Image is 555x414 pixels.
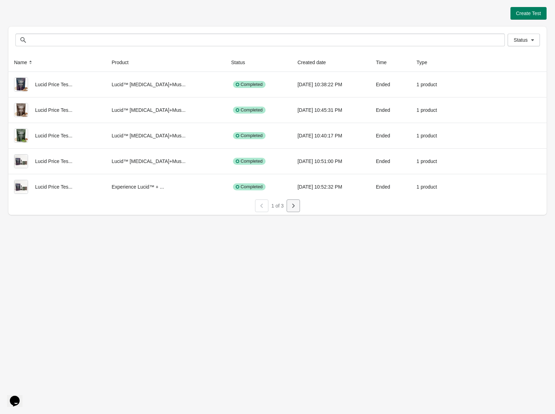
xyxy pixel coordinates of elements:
[376,154,405,168] div: Ended
[416,103,450,117] div: 1 product
[233,183,266,190] div: Completed
[376,103,405,117] div: Ended
[35,82,72,87] span: Lucid Price Tes...
[414,56,437,69] button: Type
[109,56,138,69] button: Product
[297,77,365,91] div: [DATE] 10:38:22 PM
[376,180,405,194] div: Ended
[35,184,72,190] span: Lucid Price Tes...
[297,103,365,117] div: [DATE] 10:45:31 PM
[112,180,220,194] div: Experience Lucid™ + ...
[514,37,528,43] span: Status
[233,158,266,165] div: Completed
[376,77,405,91] div: Ended
[271,203,283,209] span: 1 of 3
[376,129,405,143] div: Ended
[35,107,72,113] span: Lucid Price Tes...
[233,132,266,139] div: Completed
[297,154,365,168] div: [DATE] 10:51:00 PM
[7,386,29,407] iframe: chat widget
[35,133,72,138] span: Lucid Price Tes...
[112,103,220,117] div: Lucid™ [MEDICAL_DATA]+Mus...
[373,56,396,69] button: Time
[297,129,365,143] div: [DATE] 10:40:17 PM
[416,154,450,168] div: 1 product
[233,107,266,114] div: Completed
[112,129,220,143] div: Lucid™ [MEDICAL_DATA]+Mus...
[112,77,220,91] div: Lucid™ [MEDICAL_DATA]+Mus...
[11,56,37,69] button: Name
[416,180,450,194] div: 1 product
[510,7,547,20] button: Create Test
[416,77,450,91] div: 1 product
[295,56,336,69] button: Created date
[233,81,266,88] div: Completed
[112,154,220,168] div: Lucid™ [MEDICAL_DATA]+Mus...
[416,129,450,143] div: 1 product
[297,180,365,194] div: [DATE] 10:52:32 PM
[516,11,541,16] span: Create Test
[35,158,72,164] span: Lucid Price Tes...
[228,56,255,69] button: Status
[508,34,540,46] button: Status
